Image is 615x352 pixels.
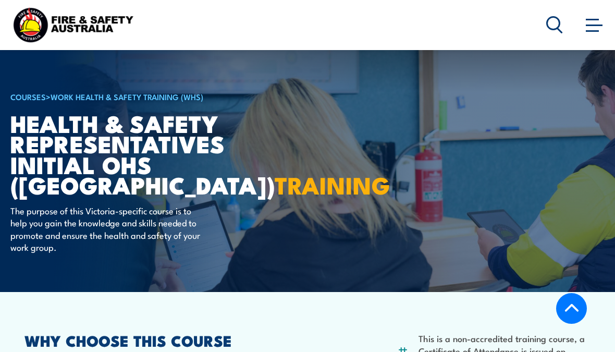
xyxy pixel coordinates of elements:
h6: > [10,90,268,103]
strong: TRAINING [275,166,390,202]
h2: WHY CHOOSE THIS COURSE [24,333,270,347]
a: Work Health & Safety Training (WHS) [51,91,203,102]
a: COURSES [10,91,46,102]
p: The purpose of this Victoria-specific course is to help you gain the knowledge and skills needed ... [10,204,201,253]
h1: Health & Safety Representatives Initial OHS ([GEOGRAPHIC_DATA]) [10,113,268,195]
